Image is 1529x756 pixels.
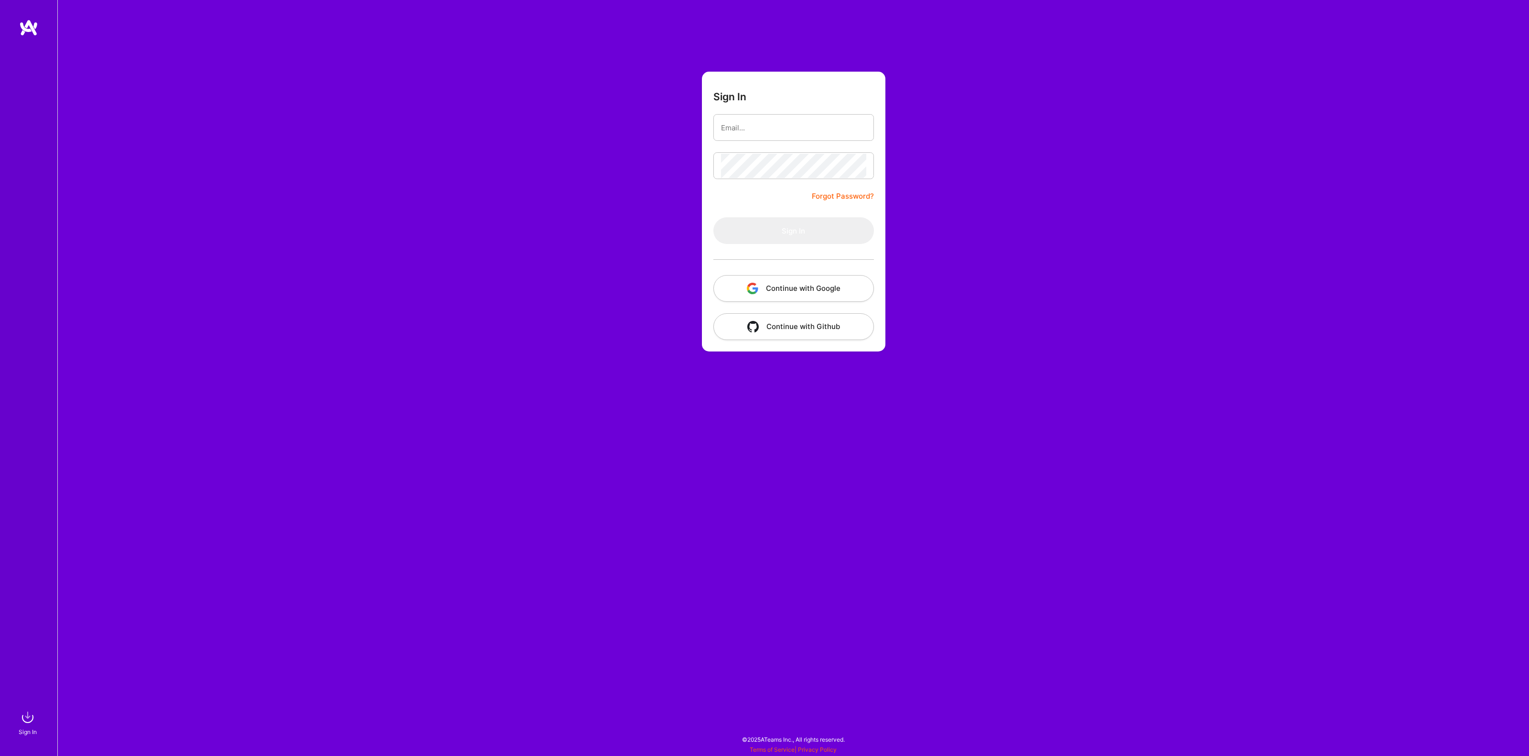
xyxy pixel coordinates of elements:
[713,91,746,103] h3: Sign In
[57,727,1529,751] div: © 2025 ATeams Inc., All rights reserved.
[812,191,874,202] a: Forgot Password?
[18,708,37,727] img: sign in
[750,746,837,753] span: |
[713,275,874,302] button: Continue with Google
[19,19,38,36] img: logo
[19,727,37,737] div: Sign In
[713,313,874,340] button: Continue with Github
[713,217,874,244] button: Sign In
[747,321,759,332] img: icon
[721,116,866,140] input: Email...
[750,746,795,753] a: Terms of Service
[747,283,758,294] img: icon
[798,746,837,753] a: Privacy Policy
[20,708,37,737] a: sign inSign In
